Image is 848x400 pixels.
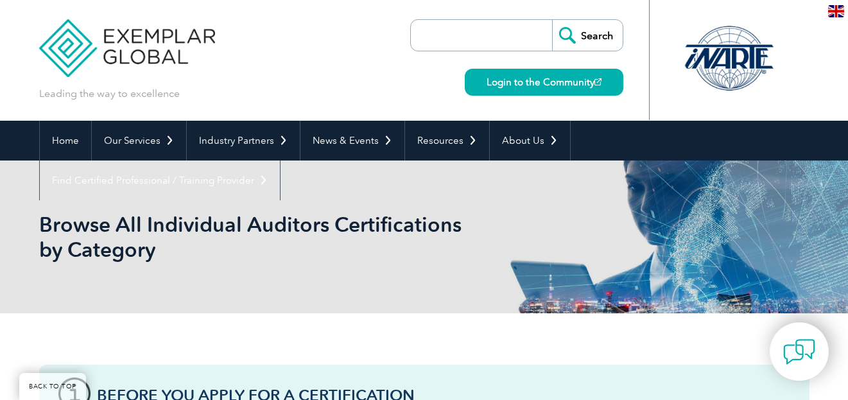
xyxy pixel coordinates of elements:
[594,78,601,85] img: open_square.png
[92,121,186,161] a: Our Services
[40,121,91,161] a: Home
[465,69,623,96] a: Login to the Community
[405,121,489,161] a: Resources
[187,121,300,161] a: Industry Partners
[39,87,180,101] p: Leading the way to excellence
[19,373,86,400] a: BACK TO TOP
[783,336,815,368] img: contact-chat.png
[552,20,623,51] input: Search
[40,161,280,200] a: Find Certified Professional / Training Provider
[300,121,404,161] a: News & Events
[39,212,532,262] h1: Browse All Individual Auditors Certifications by Category
[490,121,570,161] a: About Us
[828,5,844,17] img: en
